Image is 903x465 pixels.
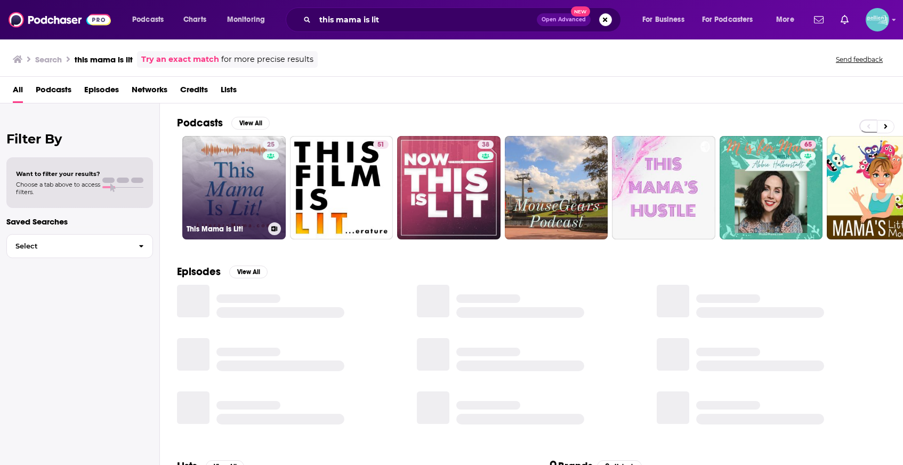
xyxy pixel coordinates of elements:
[267,140,275,150] span: 25
[635,11,698,28] button: open menu
[482,140,489,150] span: 38
[177,265,268,278] a: EpisodesView All
[132,81,167,103] a: Networks
[836,11,853,29] a: Show notifications dropdown
[263,140,279,149] a: 25
[810,11,828,29] a: Show notifications dropdown
[542,17,586,22] span: Open Advanced
[702,12,753,27] span: For Podcasters
[176,11,213,28] a: Charts
[6,234,153,258] button: Select
[377,140,384,150] span: 51
[776,12,794,27] span: More
[227,12,265,27] span: Monitoring
[571,6,590,17] span: New
[6,131,153,147] h2: Filter By
[16,181,100,196] span: Choose a tab above to access filters.
[478,140,494,149] a: 38
[231,117,270,130] button: View All
[183,12,206,27] span: Charts
[125,11,178,28] button: open menu
[35,54,62,65] h3: Search
[221,81,237,103] a: Lists
[296,7,631,32] div: Search podcasts, credits, & more...
[220,11,279,28] button: open menu
[6,217,153,227] p: Saved Searches
[720,136,823,239] a: 65
[695,11,769,28] button: open menu
[229,266,268,278] button: View All
[9,10,111,30] img: Podchaser - Follow, Share and Rate Podcasts
[397,136,501,239] a: 38
[75,54,133,65] h3: this mama is lit
[315,11,537,28] input: Search podcasts, credits, & more...
[537,13,591,26] button: Open AdvancedNew
[866,8,889,31] button: Show profile menu
[180,81,208,103] a: Credits
[177,265,221,278] h2: Episodes
[182,136,286,239] a: 25This Mama Is Lit!
[290,136,393,239] a: 51
[804,140,812,150] span: 65
[177,116,270,130] a: PodcastsView All
[187,225,264,234] h3: This Mama Is Lit!
[866,8,889,31] img: User Profile
[833,55,886,64] button: Send feedback
[7,243,130,250] span: Select
[769,11,808,28] button: open menu
[132,12,164,27] span: Podcasts
[13,81,23,103] a: All
[84,81,119,103] a: Episodes
[800,140,816,149] a: 65
[642,12,684,27] span: For Business
[36,81,71,103] a: Podcasts
[16,170,100,178] span: Want to filter your results?
[141,53,219,66] a: Try an exact match
[177,116,223,130] h2: Podcasts
[373,140,389,149] a: 51
[221,53,313,66] span: for more precise results
[866,8,889,31] span: Logged in as JessicaPellien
